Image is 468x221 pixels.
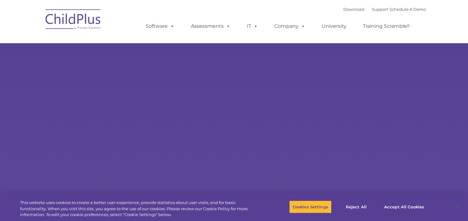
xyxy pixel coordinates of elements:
a: Software [140,20,181,32]
a: Assessments [185,20,237,32]
a: Support [372,7,388,12]
button: Close [451,200,465,214]
a: IT [241,20,264,32]
a: Download [343,7,364,12]
img: ChildPlus by Procare Solutions [42,5,104,36]
button: Reject All [337,200,376,213]
a: University [316,20,353,32]
div: This website uses cookies to create a better user experience, provide statistics about user visit... [20,200,257,218]
button: Cookies Settings [289,200,332,213]
button: Accept All Cookies [381,200,427,213]
a: Schedule A Demo [389,7,426,12]
a: Training Scramble!! [357,20,416,32]
a: Company [268,20,311,32]
font: | [343,7,426,12]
